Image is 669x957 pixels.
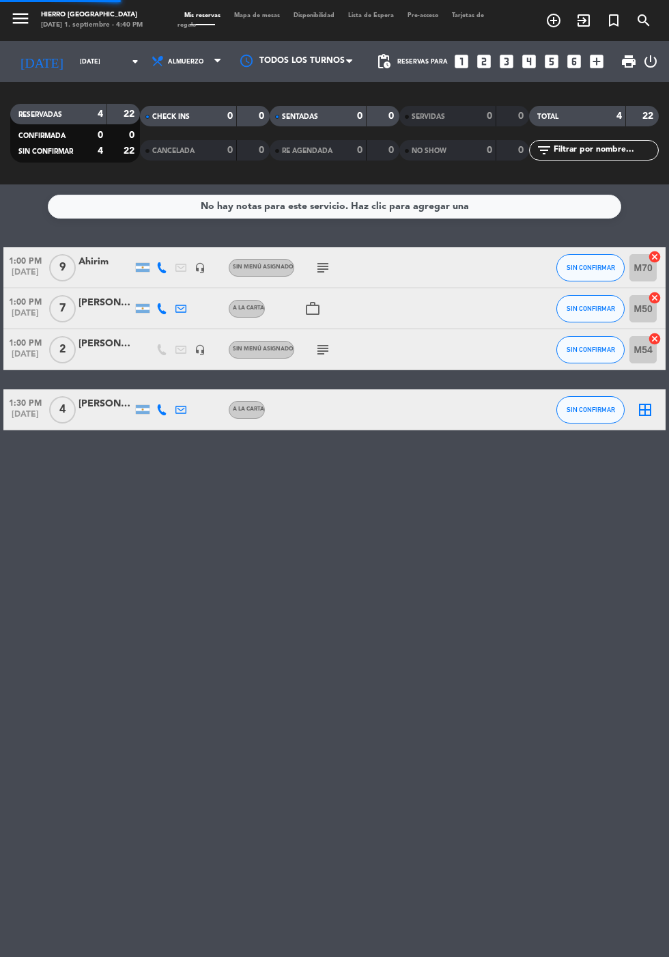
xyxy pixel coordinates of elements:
i: [DATE] [10,48,73,75]
span: Mapa de mesas [227,12,287,18]
i: cancel [648,250,661,264]
span: Pre-acceso [401,12,445,18]
span: pending_actions [375,53,392,70]
div: No hay notas para este servicio. Haz clic para agregar una [201,199,469,214]
span: TOTAL [537,113,558,120]
span: 1:30 PM [3,394,47,410]
span: 2 [49,336,76,363]
i: turned_in_not [606,12,622,29]
strong: 0 [98,130,103,140]
i: looks_3 [498,53,515,70]
i: filter_list [536,142,552,158]
i: cancel [648,332,661,346]
div: [DATE] 1. septiembre - 4:40 PM [41,20,143,31]
i: search [636,12,652,29]
span: SENTADAS [282,113,318,120]
i: add_box [588,53,606,70]
div: Hierro [GEOGRAPHIC_DATA] [41,10,143,20]
strong: 0 [259,111,267,121]
strong: 0 [518,111,526,121]
span: [DATE] [3,350,47,365]
div: [PERSON_NAME] [79,336,133,352]
span: A la carta [233,305,264,311]
strong: 0 [227,145,233,155]
i: looks_one [453,53,470,70]
span: 9 [49,254,76,281]
span: Lista de Espera [341,12,401,18]
i: looks_two [475,53,493,70]
span: Almuerzo [168,58,203,66]
div: LOG OUT [642,41,659,82]
strong: 0 [259,145,267,155]
span: Reservas para [397,58,448,66]
i: arrow_drop_down [127,53,143,70]
strong: 0 [518,145,526,155]
strong: 0 [129,130,137,140]
span: 1:00 PM [3,293,47,309]
strong: 0 [487,145,492,155]
span: NO SHOW [412,148,446,154]
i: border_all [637,402,653,418]
button: menu [10,8,31,32]
strong: 0 [357,111,362,121]
span: [DATE] [3,410,47,426]
span: Sin menú asignado [233,346,294,352]
div: Ahirim [79,254,133,270]
button: SIN CONFIRMAR [556,254,625,281]
span: Disponibilidad [287,12,341,18]
button: SIN CONFIRMAR [556,295,625,322]
i: cancel [648,291,661,305]
span: SIN CONFIRMAR [567,406,615,413]
strong: 4 [616,111,622,121]
span: Sin menú asignado [233,264,294,270]
strong: 4 [98,109,103,119]
span: CANCELADA [152,148,195,154]
strong: 0 [388,145,397,155]
i: work_outline [304,301,321,317]
div: [PERSON_NAME] [79,396,133,412]
i: headset_mic [195,262,205,273]
span: 4 [49,396,76,424]
span: SIN CONFIRMAR [18,148,73,155]
strong: 22 [124,109,137,119]
i: menu [10,8,31,29]
span: CHECK INS [152,113,190,120]
i: power_settings_new [642,53,659,70]
i: exit_to_app [575,12,592,29]
span: print [621,53,637,70]
span: SERVIDAS [412,113,445,120]
span: 1:00 PM [3,252,47,268]
strong: 4 [98,146,103,156]
span: A la carta [233,406,264,412]
i: headset_mic [195,344,205,355]
strong: 22 [642,111,656,121]
i: looks_6 [565,53,583,70]
i: subject [315,342,331,358]
span: RESERVADAS [18,111,62,118]
span: RE AGENDADA [282,148,332,154]
div: [PERSON_NAME] [79,295,133,311]
strong: 0 [388,111,397,121]
span: 7 [49,295,76,322]
span: SIN CONFIRMAR [567,305,615,312]
span: Mis reservas [177,12,227,18]
i: looks_4 [520,53,538,70]
span: [DATE] [3,309,47,324]
strong: 0 [487,111,492,121]
i: looks_5 [543,53,560,70]
span: CONFIRMADA [18,133,66,139]
span: 1:00 PM [3,334,47,350]
i: add_circle_outline [545,12,562,29]
strong: 0 [357,145,362,155]
span: SIN CONFIRMAR [567,346,615,353]
button: SIN CONFIRMAR [556,396,625,424]
button: SIN CONFIRMAR [556,336,625,363]
strong: 0 [227,111,233,121]
i: subject [315,260,331,276]
span: SIN CONFIRMAR [567,264,615,271]
input: Filtrar por nombre... [552,143,658,158]
strong: 22 [124,146,137,156]
span: [DATE] [3,268,47,283]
